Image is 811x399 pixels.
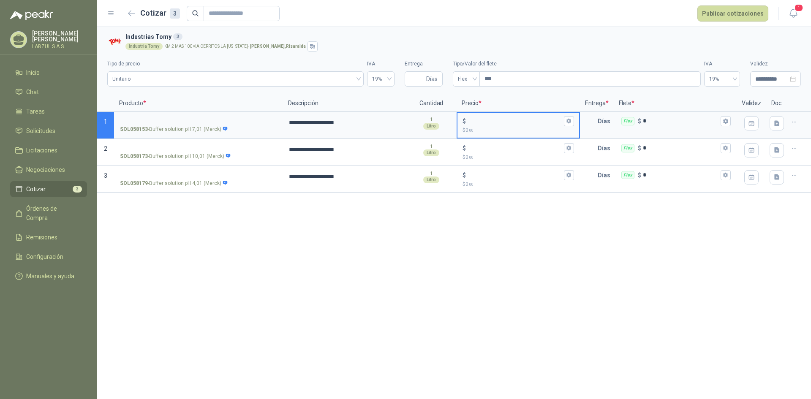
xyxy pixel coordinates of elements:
p: $ [638,117,641,126]
label: Tipo/Valor del flete [453,60,701,68]
a: Solicitudes [10,123,87,139]
span: Órdenes de Compra [26,204,79,223]
p: $ [638,144,641,153]
label: Tipo de precio [107,60,364,68]
span: Inicio [26,68,40,77]
button: Flex $ [721,170,731,180]
span: 1 [794,4,803,12]
p: $ [463,144,466,153]
span: 1 [104,118,107,125]
div: 3 [173,33,182,40]
span: 19% [709,73,735,85]
label: Validez [750,60,801,68]
label: Entrega [405,60,443,68]
p: Días [598,113,614,130]
button: $$0,00 [564,170,574,180]
div: Litro [423,149,439,156]
p: $ [463,153,574,161]
a: Tareas [10,103,87,119]
p: Doc [766,95,787,112]
span: 0 [465,127,474,133]
p: Entrega [580,95,614,112]
input: $$0,00 [468,172,562,178]
div: Flex [621,117,634,125]
button: $$0,00 [564,143,574,153]
p: [PERSON_NAME] [PERSON_NAME] [32,30,87,42]
p: $ [463,180,574,188]
p: Descripción [283,95,406,112]
p: $ [638,171,641,180]
input: SOL058173-Buffer solution pH 10,01 (Merck) [120,145,277,152]
p: $ [463,171,466,180]
p: 1 [430,170,433,177]
p: $ [463,117,466,126]
div: Flex [621,144,634,152]
p: - Buffer solution pH 4,01 (Merck) [120,179,228,187]
span: 2 [104,145,107,152]
a: Cotizar3 [10,181,87,197]
a: Chat [10,84,87,100]
input: Flex $ [643,118,719,124]
div: Litro [423,123,439,130]
span: Licitaciones [26,146,57,155]
span: 0 [465,181,474,187]
p: Cantidad [406,95,457,112]
span: ,00 [468,182,474,187]
a: Negociaciones [10,162,87,178]
button: $$0,00 [564,116,574,126]
a: Órdenes de Compra [10,201,87,226]
a: Configuración [10,249,87,265]
span: Flex [458,73,475,85]
span: Chat [26,87,39,97]
p: LABZUL S.A.S [32,44,87,49]
p: Producto [114,95,283,112]
span: Cotizar [26,185,46,194]
button: 1 [786,6,801,21]
a: Inicio [10,65,87,81]
p: Validez [737,95,766,112]
span: ,00 [468,155,474,160]
p: Días [598,167,614,184]
span: Manuales y ayuda [26,271,74,281]
h3: Industrias Tomy [125,32,797,41]
strong: SOL058153 [120,125,148,133]
a: Manuales y ayuda [10,268,87,284]
button: Flex $ [721,116,731,126]
p: KM 2 MAS 100 vIA CERRITOS LA [US_STATE] - [164,44,306,49]
p: Precio [457,95,580,112]
label: IVA [704,60,740,68]
p: 1 [430,143,433,150]
span: Configuración [26,252,63,261]
input: SOL058153-Buffer solution pH 7,01 (Merck) [120,118,277,125]
button: Publicar cotizaciones [697,5,768,22]
p: - Buffer solution pH 10,01 (Merck) [120,152,231,160]
strong: SOL058173 [120,152,148,160]
span: 3 [104,172,107,179]
span: Negociaciones [26,165,65,174]
div: Industria Tomy [125,43,163,50]
p: - Buffer solution pH 7,01 (Merck) [120,125,228,133]
span: Unitario [112,73,359,85]
span: Remisiones [26,233,57,242]
input: $$0,00 [468,118,562,124]
span: 0 [465,154,474,160]
strong: [PERSON_NAME] , Risaralda [250,44,306,49]
div: Litro [423,176,439,183]
p: 1 [430,116,433,123]
input: Flex $ [643,172,719,178]
a: Remisiones [10,229,87,245]
span: Tareas [26,107,45,116]
div: 3 [170,8,180,19]
label: IVA [367,60,395,68]
button: Flex $ [721,143,731,153]
strong: SOL058179 [120,179,148,187]
h2: Cotizar [140,7,180,19]
input: $$0,00 [468,145,562,151]
div: Flex [621,171,634,179]
a: Licitaciones [10,142,87,158]
p: $ [463,126,574,134]
input: SOL058179-Buffer solution pH 4,01 (Merck) [120,172,277,179]
span: 19% [372,73,389,85]
span: ,00 [468,128,474,133]
p: Flete [614,95,737,112]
